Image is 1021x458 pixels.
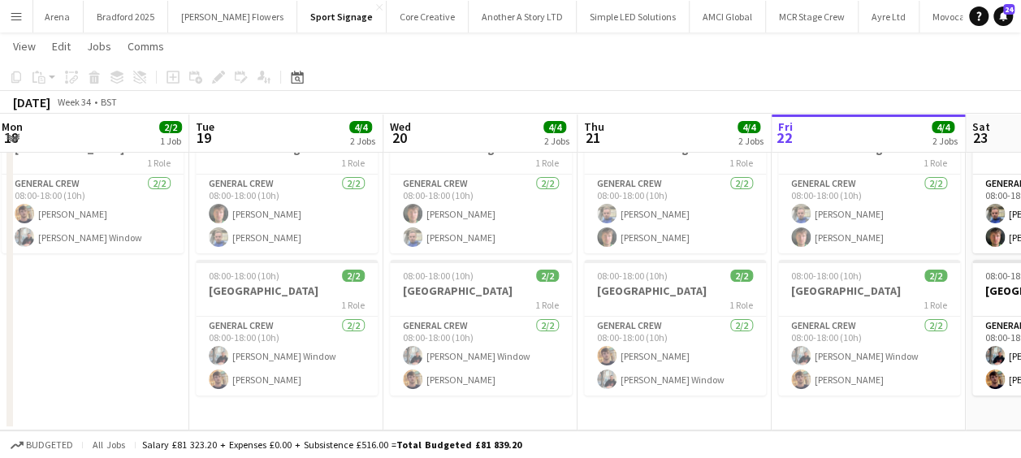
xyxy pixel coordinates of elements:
[45,36,77,57] a: Edit
[577,1,690,32] button: Simple LED Solutions
[387,1,469,32] button: Core Creative
[101,96,117,108] div: BST
[859,1,919,32] button: Ayre Ltd
[469,1,577,32] button: Another A Story LTD
[89,439,128,451] span: All jobs
[52,39,71,54] span: Edit
[84,1,168,32] button: Bradford 2025
[32,1,84,32] button: Arena
[13,39,36,54] span: View
[54,96,94,108] span: Week 34
[8,436,76,454] button: Budgeted
[128,39,164,54] span: Comms
[297,1,387,32] button: Sport Signage
[142,439,521,451] div: Salary £81 323.20 + Expenses £0.00 + Subsistence £516.00 =
[766,1,859,32] button: MCR Stage Crew
[87,39,111,54] span: Jobs
[121,36,171,57] a: Comms
[1003,4,1015,15] span: 24
[690,1,766,32] button: AMCI Global
[26,439,73,451] span: Budgeted
[13,94,50,110] div: [DATE]
[6,36,42,57] a: View
[919,1,1004,32] button: Movocast LTD
[80,36,118,57] a: Jobs
[168,1,297,32] button: [PERSON_NAME] Flowers
[993,6,1013,26] a: 24
[396,439,521,451] span: Total Budgeted £81 839.20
